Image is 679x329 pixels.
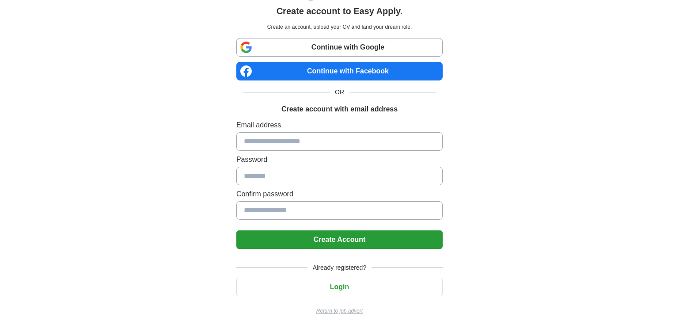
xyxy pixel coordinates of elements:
a: Login [236,283,443,291]
p: Create an account, upload your CV and land your dream role. [238,23,441,31]
h1: Create account with email address [281,104,398,115]
label: Confirm password [236,189,443,199]
label: Email address [236,120,443,130]
span: OR [330,88,349,97]
button: Login [236,278,443,296]
h1: Create account to Easy Apply. [277,4,403,18]
span: Already registered? [307,263,372,272]
label: Password [236,154,443,165]
a: Return to job advert [236,307,443,315]
a: Continue with Google [236,38,443,57]
a: Continue with Facebook [236,62,443,80]
button: Create Account [236,230,443,249]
